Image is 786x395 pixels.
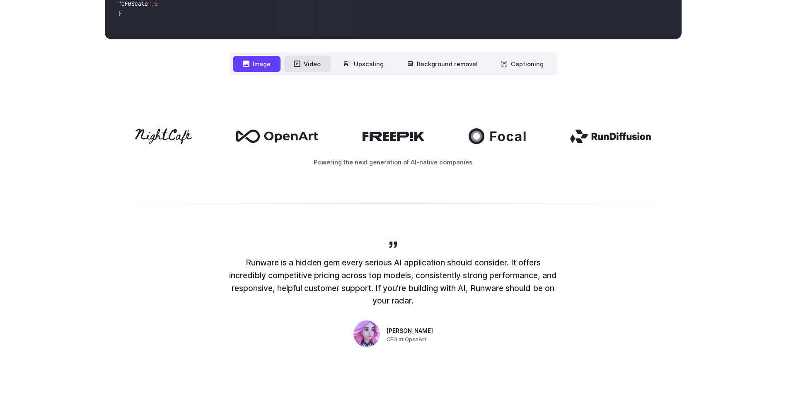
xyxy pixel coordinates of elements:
[387,327,433,336] span: [PERSON_NAME]
[284,56,331,72] button: Video
[105,157,682,167] p: Powering the next generation of AI-native companies
[233,56,281,72] button: Image
[397,56,488,72] button: Background removal
[227,256,559,307] p: Runware is a hidden gem every serious AI application should consider. It offers incredibly compet...
[353,320,380,347] img: Person
[334,56,394,72] button: Upscaling
[387,335,426,344] span: CEO at OpenArt
[118,10,121,17] span: }
[491,56,554,72] button: Captioning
